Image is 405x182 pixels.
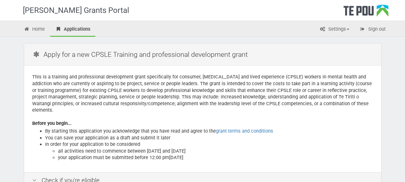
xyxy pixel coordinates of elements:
[19,23,50,37] a: Home
[58,154,373,161] li: your application must be submitted before 12:00 pm[DATE]
[343,5,389,21] div: Te Pou Logo
[50,23,95,37] a: Applications
[32,47,376,62] h2: Apply for a new CPSLE Training and professional development grant
[45,135,373,141] li: You can save your application as a draft and submit it later
[45,141,373,161] li: In order for your application to be considered
[216,128,273,134] a: grant terms and conditions
[58,148,373,155] li: all activities need to commence between [DATE] and [DATE]
[315,23,354,37] a: Settings
[45,128,373,135] li: By starting this application you acknowledge that you have read and agree to the
[355,23,391,37] a: Sign out
[32,74,373,113] p: This is a training and professional development grant specifically for consumer, [MEDICAL_DATA] a...
[32,120,72,126] b: Before you begin...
